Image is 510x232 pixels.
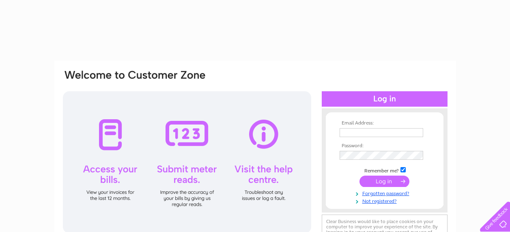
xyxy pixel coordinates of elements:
th: Password: [338,143,432,149]
input: Submit [359,176,409,187]
td: Remember me? [338,166,432,174]
a: Not registered? [340,197,432,204]
th: Email Address: [338,120,432,126]
a: Forgotten password? [340,189,432,197]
